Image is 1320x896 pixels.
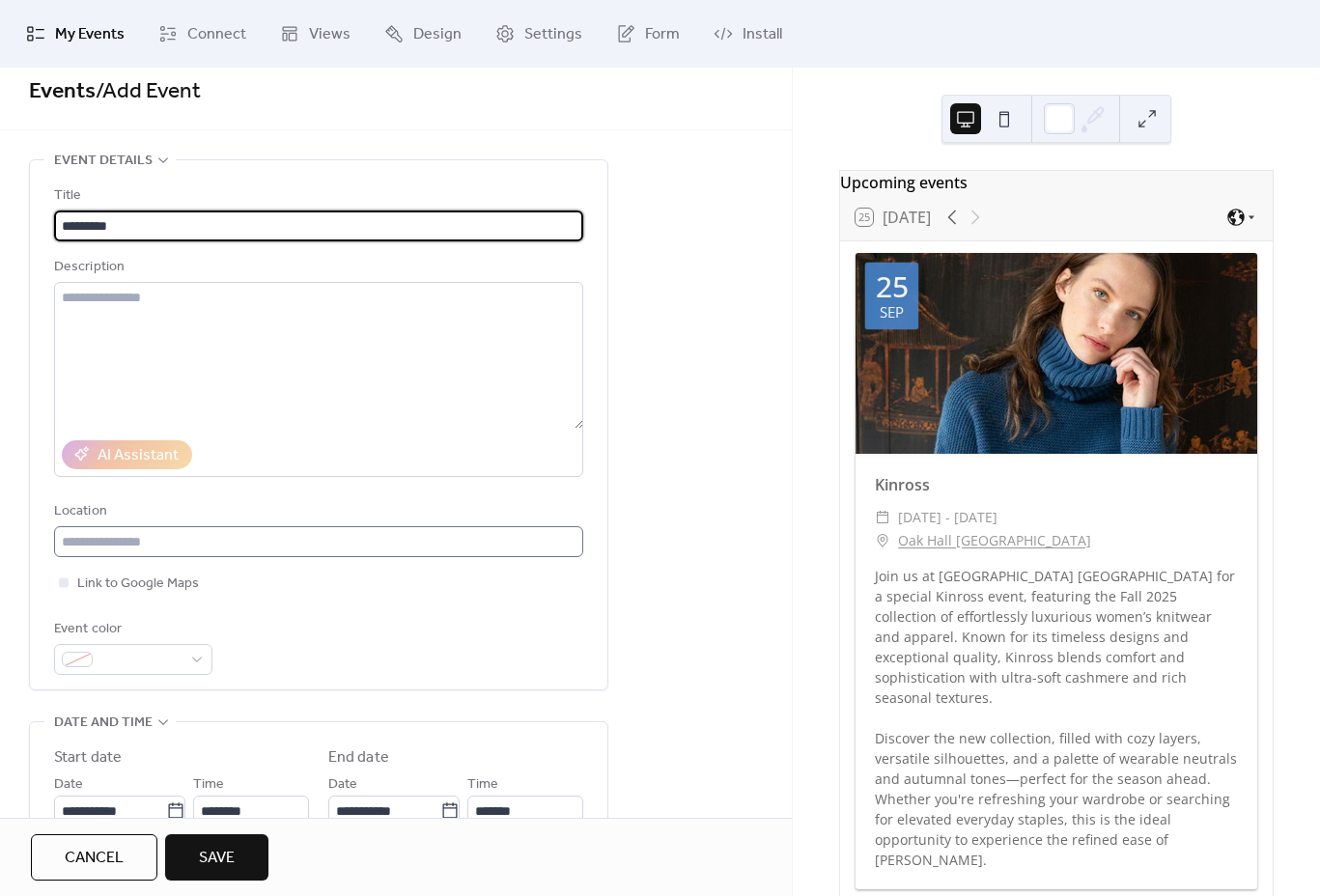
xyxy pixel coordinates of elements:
[144,8,261,60] a: Connect
[199,847,235,870] span: Save
[699,8,797,60] a: Install
[165,834,268,881] button: Save
[54,746,122,770] div: Start date
[856,566,1257,870] div: Join us at [GEOGRAPHIC_DATA] [GEOGRAPHIC_DATA] for a special Kinross event, featuring the Fall 20...
[77,573,199,596] span: Link to Google Maps
[54,150,153,173] span: Event details
[602,8,694,60] a: Form
[54,618,209,641] div: Event color
[481,8,597,60] a: Settings
[743,23,782,46] span: Install
[309,23,351,46] span: Views
[54,256,579,279] div: Description
[12,8,139,60] a: My Events
[54,500,579,523] div: Location
[467,773,498,797] span: Time
[54,773,83,797] span: Date
[413,23,462,46] span: Design
[54,712,153,735] span: Date and time
[880,305,904,320] div: Sep
[370,8,476,60] a: Design
[193,773,224,797] span: Time
[875,506,890,529] div: ​
[876,272,909,301] div: 25
[645,23,680,46] span: Form
[65,847,124,870] span: Cancel
[898,506,997,529] span: [DATE] - [DATE]
[96,70,201,113] span: / Add Event
[875,529,890,552] div: ​
[856,473,1257,496] div: Kinross
[187,23,246,46] span: Connect
[524,23,582,46] span: Settings
[31,834,157,881] button: Cancel
[898,529,1091,552] a: Oak Hall [GEOGRAPHIC_DATA]
[840,171,1273,194] div: Upcoming events
[328,746,389,770] div: End date
[29,70,96,113] a: Events
[55,23,125,46] span: My Events
[266,8,365,60] a: Views
[54,184,579,208] div: Title
[328,773,357,797] span: Date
